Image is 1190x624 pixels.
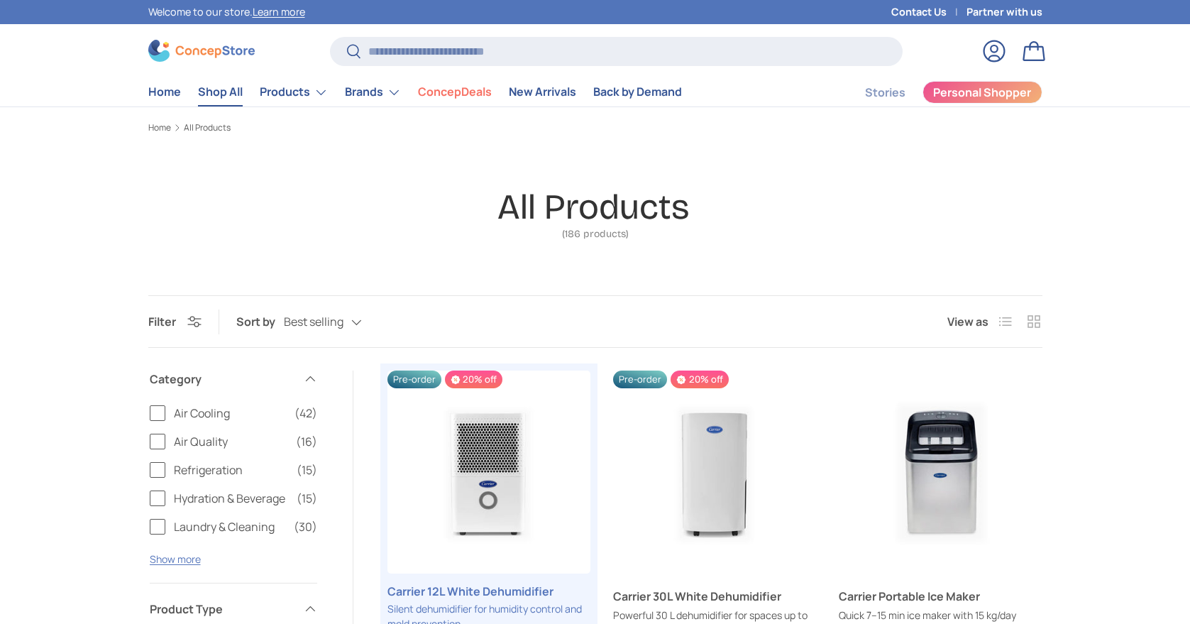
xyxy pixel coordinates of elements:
span: Filter [148,314,176,329]
label: Sort by [236,313,284,330]
a: Home [148,78,181,106]
summary: Products [251,78,336,106]
img: ConcepStore [148,40,255,62]
span: View as [947,313,988,330]
span: (15) [297,461,317,478]
h1: All Products [497,186,689,228]
summary: Category [150,354,317,405]
span: (42) [294,405,317,422]
span: Hydration & Beverage [174,490,288,507]
span: 20% off [671,371,728,388]
button: Filter [148,314,202,329]
span: (15) [297,490,317,507]
span: Product Type [150,601,294,618]
span: Pre-order [613,371,667,388]
nav: Breadcrumbs [148,121,1042,134]
a: Carrier 30L White Dehumidifier [613,588,816,605]
a: Shop All [198,78,243,106]
a: Carrier 30L White Dehumidifier [613,371,816,574]
span: (186 products) [497,229,693,239]
a: New Arrivals [509,78,576,106]
a: Personal Shopper [922,81,1042,104]
nav: Secondary [831,78,1042,106]
span: Laundry & Cleaning [174,518,285,535]
a: Carrier Portable Ice Maker [839,371,1042,574]
span: Personal Shopper [933,87,1031,98]
p: Welcome to our store. [148,4,305,20]
a: Brands [345,78,401,106]
span: Pre-order [387,371,441,388]
button: Show more [150,552,201,566]
span: Best selling [284,315,343,329]
a: Carrier 12L White Dehumidifier [387,371,590,574]
span: Air Cooling [174,405,286,422]
span: 20% off [445,371,502,388]
button: Best selling [284,310,390,335]
a: Home [148,124,171,132]
span: (16) [296,433,317,450]
a: Stories [865,79,905,106]
span: Refrigeration [174,461,288,478]
span: Air Quality [174,433,287,450]
a: Carrier 12L White Dehumidifier [387,583,590,600]
a: Carrier Portable Ice Maker [839,588,1042,605]
nav: Primary [148,78,682,106]
a: Learn more [253,5,305,18]
a: All Products [184,124,231,132]
a: Products [260,78,328,106]
a: Partner with us [966,4,1042,20]
a: ConcepDeals [418,78,492,106]
span: Category [150,371,294,388]
span: (30) [294,518,317,535]
summary: Brands [336,78,409,106]
a: Back by Demand [593,78,682,106]
a: Contact Us [891,4,966,20]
